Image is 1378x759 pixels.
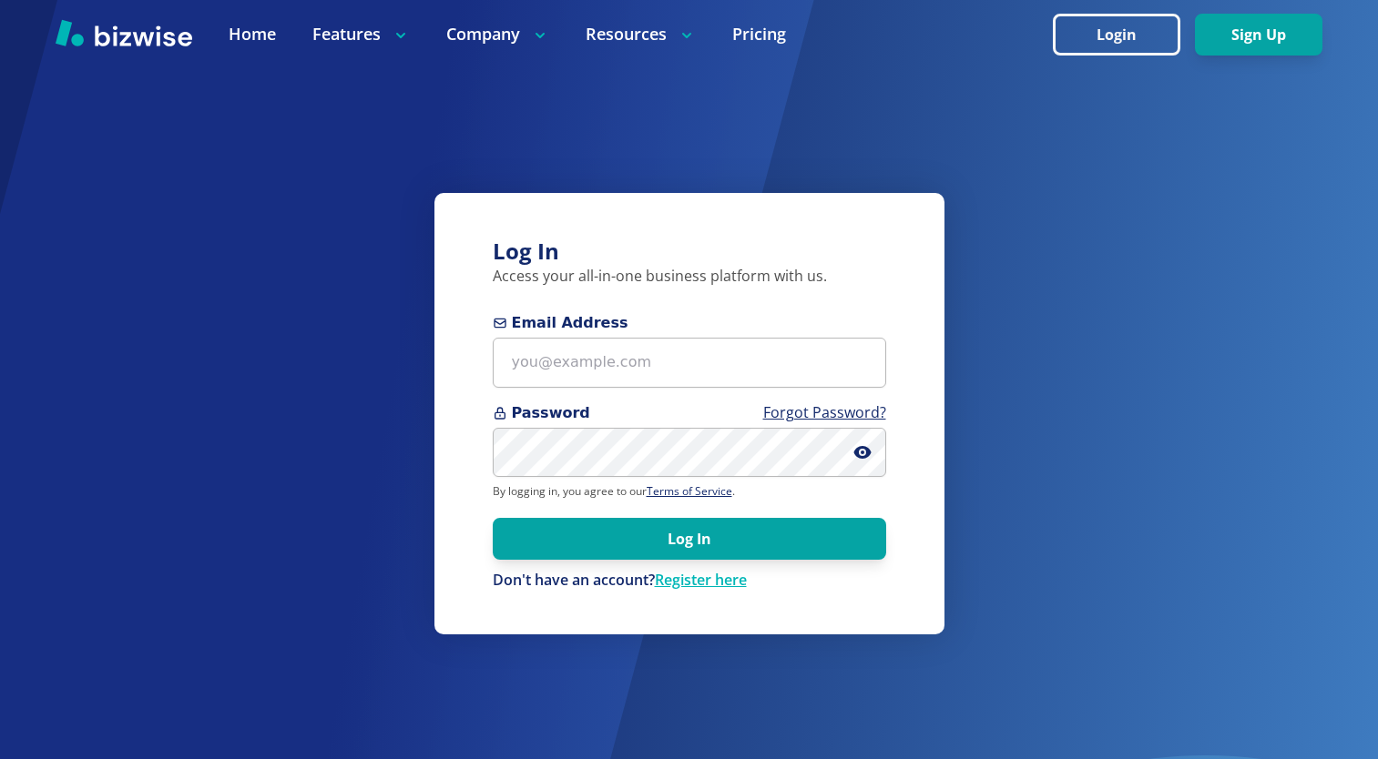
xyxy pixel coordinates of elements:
button: Login [1053,14,1180,56]
span: Email Address [493,312,886,334]
p: Access your all-in-one business platform with us. [493,267,886,287]
a: Forgot Password? [763,402,886,422]
p: By logging in, you agree to our . [493,484,886,499]
p: Company [446,23,549,46]
a: Sign Up [1195,26,1322,44]
h3: Log In [493,237,886,267]
a: Pricing [732,23,786,46]
a: Register here [655,570,747,590]
button: Sign Up [1195,14,1322,56]
button: Log In [493,518,886,560]
p: Don't have an account? [493,571,886,591]
p: Features [312,23,410,46]
img: Bizwise Logo [56,19,192,46]
a: Terms of Service [647,483,732,499]
a: Home [229,23,276,46]
p: Resources [586,23,696,46]
a: Login [1053,26,1195,44]
input: you@example.com [493,338,886,388]
div: Don't have an account?Register here [493,571,886,591]
span: Password [493,402,886,424]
